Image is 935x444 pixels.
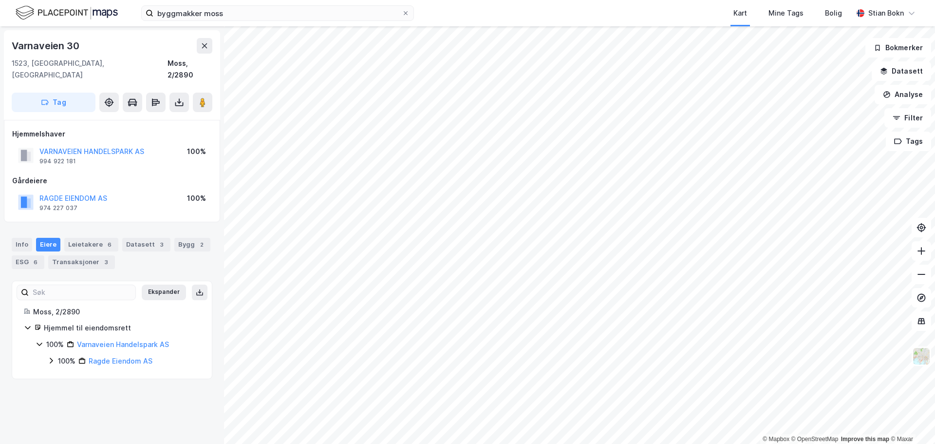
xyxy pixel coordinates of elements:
[153,6,402,20] input: Søk på adresse, matrikkel, gårdeiere, leietakere eller personer
[31,257,40,267] div: 6
[12,38,81,54] div: Varnaveien 30
[12,93,95,112] button: Tag
[77,340,169,348] a: Varnaveien Handelspark AS
[868,7,904,19] div: Stian Bokn
[168,58,212,81] div: Moss, 2/2890
[841,436,889,443] a: Improve this map
[142,285,186,300] button: Ekspander
[29,285,135,300] input: Søk
[48,255,115,269] div: Transaksjoner
[187,193,206,204] div: 100%
[865,38,931,58] button: Bokmerker
[105,240,114,250] div: 6
[791,436,839,443] a: OpenStreetMap
[64,238,118,251] div: Leietakere
[886,132,931,151] button: Tags
[875,85,931,104] button: Analyse
[58,355,75,367] div: 100%
[36,238,60,251] div: Eiere
[39,157,76,165] div: 994 922 181
[89,357,152,365] a: Ragde Eiendom AS
[825,7,842,19] div: Bolig
[872,61,931,81] button: Datasett
[122,238,170,251] div: Datasett
[33,306,200,318] div: Moss, 2/2890
[39,204,77,212] div: 974 227 037
[16,4,118,21] img: logo.f888ab2527a4732fd821a326f86c7f29.svg
[44,322,200,334] div: Hjemmel til eiendomsrett
[733,7,747,19] div: Kart
[12,255,44,269] div: ESG
[12,128,212,140] div: Hjemmelshaver
[197,240,206,250] div: 2
[101,257,111,267] div: 3
[886,397,935,444] iframe: Chat Widget
[886,397,935,444] div: Kontrollprogram for chat
[768,7,804,19] div: Mine Tags
[46,339,64,350] div: 100%
[12,175,212,187] div: Gårdeiere
[884,108,931,128] button: Filter
[763,436,789,443] a: Mapbox
[912,347,931,366] img: Z
[174,238,210,251] div: Bygg
[157,240,167,250] div: 3
[12,58,168,81] div: 1523, [GEOGRAPHIC_DATA], [GEOGRAPHIC_DATA]
[12,238,32,251] div: Info
[187,146,206,157] div: 100%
